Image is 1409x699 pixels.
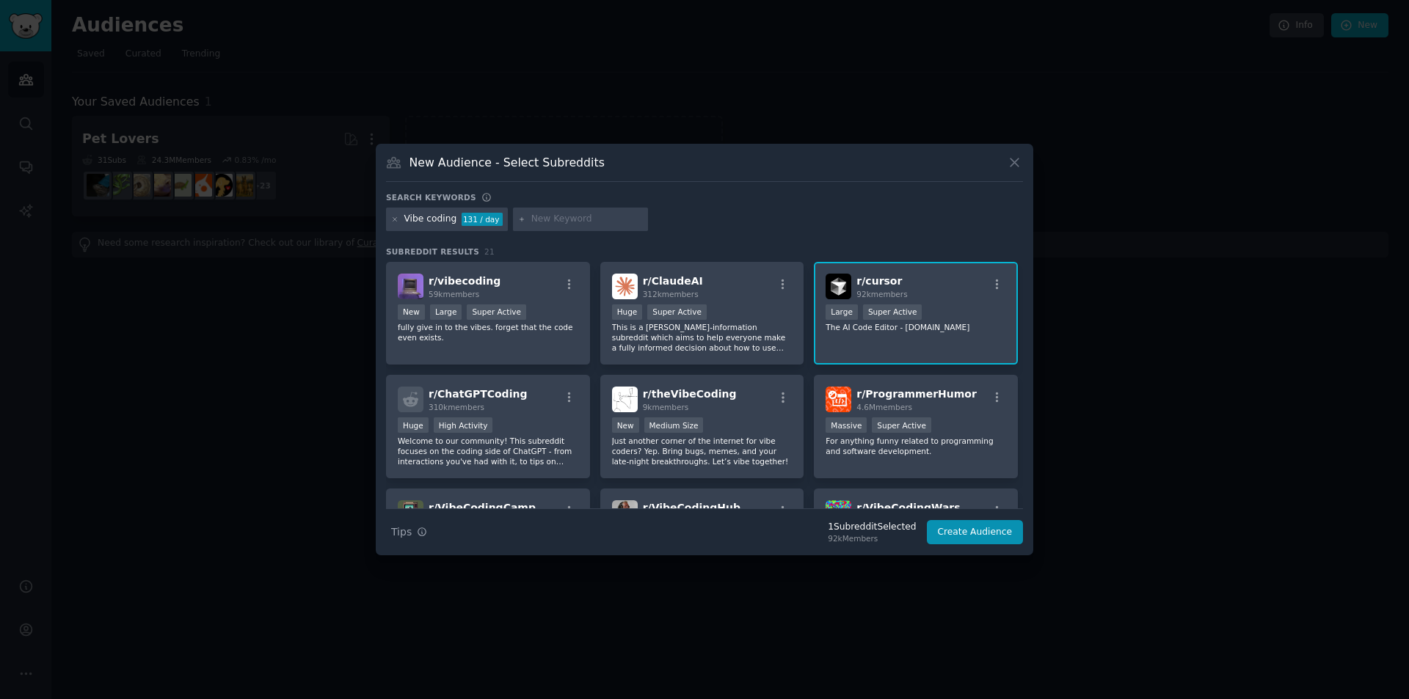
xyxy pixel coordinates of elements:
[398,322,578,343] p: fully give in to the vibes. forget that the code even exists.
[429,403,484,411] span: 310k members
[856,290,907,299] span: 92k members
[484,247,495,256] span: 21
[828,521,916,534] div: 1 Subreddit Selected
[398,304,425,320] div: New
[643,290,699,299] span: 312k members
[531,213,643,226] input: New Keyword
[612,500,638,526] img: VibeCodingHub
[612,417,639,433] div: New
[409,155,605,170] h3: New Audience - Select Subreddits
[643,403,689,411] span: 9k members
[826,322,1006,332] p: The AI Code Editor - [DOMAIN_NAME]
[429,388,527,400] span: r/ ChatGPTCoding
[434,417,493,433] div: High Activity
[872,417,931,433] div: Super Active
[643,388,737,400] span: r/ theVibeCoding
[643,275,703,287] span: r/ ClaudeAI
[826,417,867,433] div: Massive
[643,502,740,513] span: r/ VibeCodingHub
[386,192,476,202] h3: Search keywords
[612,304,643,320] div: Huge
[430,304,462,320] div: Large
[856,275,902,287] span: r/ cursor
[386,519,432,545] button: Tips
[612,436,793,466] p: Just another corner of the internet for vibe coders? Yep. Bring bugs, memes, and your late-night ...
[863,304,922,320] div: Super Active
[429,275,500,287] span: r/ vibecoding
[391,524,412,540] span: Tips
[398,417,429,433] div: Huge
[826,274,851,299] img: cursor
[826,500,851,526] img: VibeCodingWars
[429,290,479,299] span: 59k members
[856,388,977,400] span: r/ ProgrammerHumor
[398,500,423,526] img: VibeCodingCamp
[612,274,638,299] img: ClaudeAI
[398,436,578,466] p: Welcome to our community! This subreddit focuses on the coding side of ChatGPT - from interaction...
[429,502,536,513] span: r/ VibeCodingCamp
[467,304,526,320] div: Super Active
[856,502,960,513] span: r/ VibeCodingWars
[647,304,707,320] div: Super Active
[927,520,1024,545] button: Create Audience
[612,322,793,353] p: This is a [PERSON_NAME]-information subreddit which aims to help everyone make a fully informed d...
[856,403,912,411] span: 4.6M members
[826,387,851,412] img: ProgrammerHumor
[644,417,704,433] div: Medium Size
[404,213,457,226] div: Vibe coding
[828,533,916,544] div: 92k Members
[386,246,479,257] span: Subreddit Results
[826,304,858,320] div: Large
[462,213,503,226] div: 131 / day
[826,436,1006,456] p: For anything funny related to programming and software development.
[612,387,638,412] img: theVibeCoding
[398,274,423,299] img: vibecoding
